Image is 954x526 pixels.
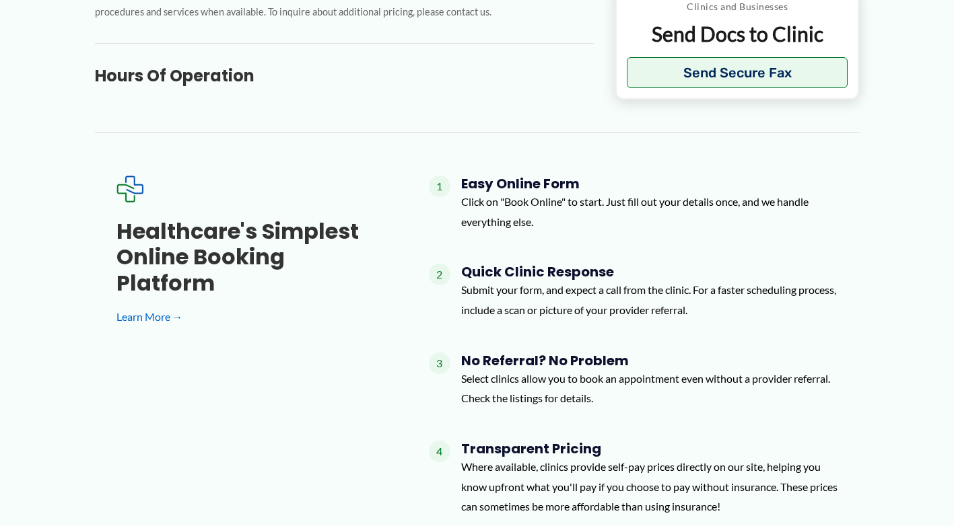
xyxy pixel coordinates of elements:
p: Submit your form, and expect a call from the clinic. For a faster scheduling process, include a s... [461,280,838,320]
h3: Healthcare's simplest online booking platform [116,219,386,296]
span: 1 [429,176,450,197]
a: Learn More → [116,307,386,327]
p: Click on "Book Online" to start. Just fill out your details once, and we handle everything else. [461,192,838,231]
h3: Hours of Operation [95,65,594,86]
p: Where available, clinics provide self-pay prices directly on our site, helping you know upfront w... [461,457,838,517]
h4: Easy Online Form [461,176,838,192]
h4: Transparent Pricing [461,441,838,457]
span: 4 [429,441,450,462]
span: 3 [429,352,450,374]
p: Select clinics allow you to book an appointment even without a provider referral. Check the listi... [461,369,838,408]
span: 2 [429,264,450,285]
h4: No Referral? No Problem [461,352,838,369]
button: Send Secure Fax [627,57,848,88]
p: Send Docs to Clinic [627,21,848,47]
img: Expected Healthcare Logo [116,176,143,202]
h4: Quick Clinic Response [461,264,838,280]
